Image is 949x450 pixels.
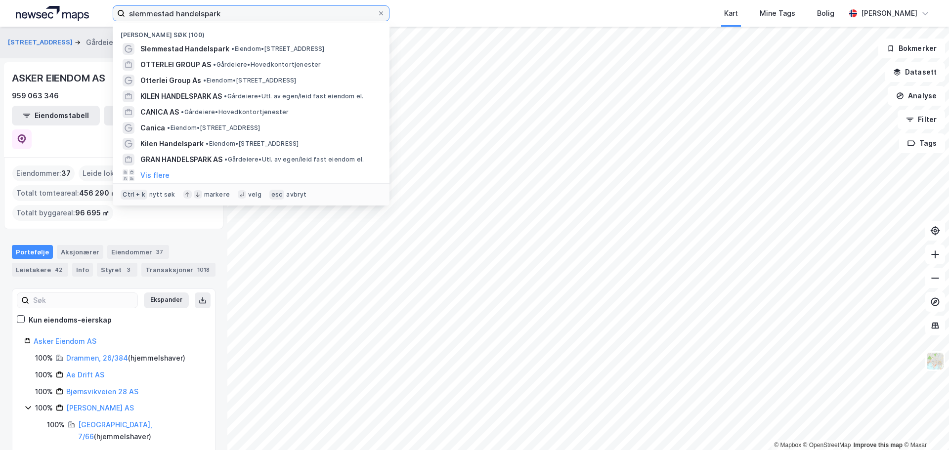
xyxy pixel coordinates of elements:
[195,265,212,275] div: 1018
[817,7,834,19] div: Bolig
[47,419,65,431] div: 100%
[104,106,192,125] button: Leietakertabell
[269,190,285,200] div: esc
[66,352,185,364] div: ( hjemmelshaver )
[878,39,945,58] button: Bokmerker
[12,106,100,125] button: Eiendomstabell
[140,169,170,181] button: Vis flere
[203,77,296,84] span: Eiendom • [STREET_ADDRESS]
[8,38,75,47] button: [STREET_ADDRESS]
[72,263,93,277] div: Info
[78,420,152,441] a: [GEOGRAPHIC_DATA], 7/66
[35,352,53,364] div: 100%
[140,138,204,150] span: Kilen Handelspark
[926,352,945,370] img: Z
[213,61,216,68] span: •
[140,106,179,118] span: CANICA AS
[900,403,949,450] iframe: Chat Widget
[231,45,234,52] span: •
[97,263,137,277] div: Styret
[12,205,113,221] div: Totalt byggareal :
[206,140,299,148] span: Eiendom • [STREET_ADDRESS]
[154,247,165,257] div: 37
[113,23,389,41] div: [PERSON_NAME] søk (100)
[224,92,363,100] span: Gårdeiere • Utl. av egen/leid fast eiendom el.
[53,265,64,275] div: 42
[140,43,229,55] span: Slemmestad Handelspark
[12,90,59,102] div: 959 063 346
[181,108,184,116] span: •
[167,124,170,131] span: •
[206,140,209,147] span: •
[140,90,222,102] span: KILEN HANDELSPARK AS
[35,386,53,398] div: 100%
[140,154,222,165] span: GRAN HANDELSPARK AS
[29,293,137,308] input: Søk
[854,442,903,449] a: Improve this map
[86,37,116,48] div: Gårdeier
[66,404,134,412] a: [PERSON_NAME] AS
[66,354,128,362] a: Drammen, 26/384
[16,6,89,21] img: logo.a4113a55bc3d86da70a041830d287a7e.svg
[286,191,306,199] div: avbryt
[141,263,216,277] div: Transaksjoner
[885,62,945,82] button: Datasett
[140,59,211,71] span: OTTERLEI GROUP AS
[149,191,175,199] div: nytt søk
[760,7,795,19] div: Mine Tags
[224,92,227,100] span: •
[107,245,169,259] div: Eiendommer
[213,61,321,69] span: Gårdeiere • Hovedkontortjenester
[61,167,71,179] span: 37
[898,110,945,129] button: Filter
[12,263,68,277] div: Leietakere
[125,6,377,21] input: Søk på adresse, matrikkel, gårdeiere, leietakere eller personer
[888,86,945,106] button: Analyse
[12,70,107,86] div: ASKER EIENDOM AS
[140,122,165,134] span: Canica
[861,7,917,19] div: [PERSON_NAME]
[66,387,138,396] a: Bjørnsvikveien 28 AS
[29,314,112,326] div: Kun eiendoms-eierskap
[35,369,53,381] div: 100%
[231,45,324,53] span: Eiendom • [STREET_ADDRESS]
[34,337,96,345] a: Asker Eiendom AS
[79,165,150,181] div: Leide lokasjoner :
[899,133,945,153] button: Tags
[224,156,227,163] span: •
[724,7,738,19] div: Kart
[167,124,260,132] span: Eiendom • [STREET_ADDRESS]
[35,402,53,414] div: 100%
[203,77,206,84] span: •
[57,245,103,259] div: Aksjonærer
[75,207,109,219] span: 96 695 ㎡
[144,292,189,308] button: Ekspander
[124,265,133,275] div: 3
[204,191,230,199] div: markere
[803,442,851,449] a: OpenStreetMap
[140,75,201,86] span: Otterlei Group As
[12,165,75,181] div: Eiendommer :
[79,187,118,199] span: 456 290 ㎡
[181,108,289,116] span: Gårdeiere • Hovedkontortjenester
[66,370,104,379] a: Ae Drift AS
[12,185,122,201] div: Totalt tomteareal :
[224,156,364,164] span: Gårdeiere • Utl. av egen/leid fast eiendom el.
[774,442,801,449] a: Mapbox
[78,419,203,443] div: ( hjemmelshaver )
[248,191,261,199] div: velg
[121,190,147,200] div: Ctrl + k
[12,245,53,259] div: Portefølje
